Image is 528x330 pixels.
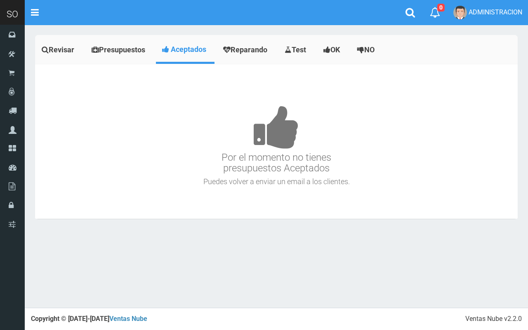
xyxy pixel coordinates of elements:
[156,37,214,62] a: Aceptados
[351,37,383,63] a: NO
[217,37,276,63] a: Reparando
[465,314,522,324] div: Ventas Nube v2.2.0
[35,37,83,63] a: Revisar
[469,8,522,16] span: ADMINISTRACION
[31,315,147,323] strong: Copyright © [DATE]-[DATE]
[231,45,267,54] span: Reparando
[330,45,340,54] span: OK
[49,45,74,54] span: Revisar
[99,45,145,54] span: Presupuestos
[109,315,147,323] a: Ventas Nube
[37,81,516,174] h3: Por el momento no tienes presupuestos Aceptados
[292,45,306,54] span: Test
[453,6,467,19] img: User Image
[37,178,516,186] h4: Puedes volver a enviar un email a los clientes.
[317,37,349,63] a: OK
[171,45,206,54] span: Aceptados
[364,45,375,54] span: NO
[278,37,315,63] a: Test
[85,37,154,63] a: Presupuestos
[437,4,445,12] span: 0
